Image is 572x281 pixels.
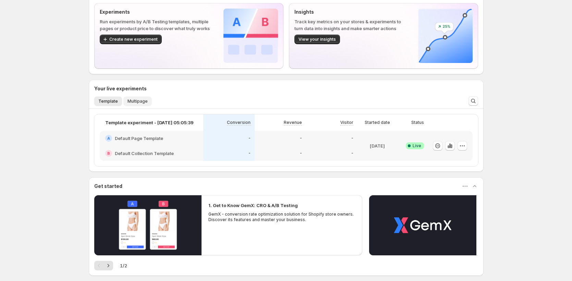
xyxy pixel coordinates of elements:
h2: Default Page Template [115,135,163,142]
span: View your insights [299,37,336,42]
img: Experiments [223,9,278,63]
p: [DATE] [370,142,385,149]
h2: Default Collection Template [115,150,174,157]
button: Play video [369,195,476,255]
button: Create new experiment [100,35,162,44]
p: Conversion [227,120,251,125]
p: Revenue [284,120,302,125]
span: Live [413,143,421,149]
p: Started date [365,120,390,125]
span: 1 / 2 [120,262,127,269]
p: Track key metrics on your stores & experiments to turn data into insights and make smarter actions [294,18,407,32]
p: Visitor [340,120,353,125]
span: Create new experiment [109,37,158,42]
button: Search and filter results [468,96,478,106]
p: - [248,136,251,141]
nav: Pagination [94,261,113,270]
h2: A [107,136,110,140]
span: Template [98,99,118,104]
h3: Your live experiments [94,85,147,92]
p: - [300,136,302,141]
button: View your insights [294,35,340,44]
h2: B [107,151,110,155]
span: Multipage [127,99,148,104]
h2: 1. Get to Know GemX: CRO & A/B Testing [208,202,298,209]
p: GemX - conversion rate optimization solution for Shopify store owners. Discover its features and ... [208,212,356,222]
button: Play video [94,195,202,255]
p: - [351,136,353,141]
p: Experiments [100,9,212,15]
p: Status [411,120,424,125]
p: Template experiment - [DATE] 05:05:39 [105,119,194,126]
button: Next [104,261,113,270]
p: Run experiments by A/B Testing templates, multiple pages or product price to discover what truly ... [100,18,212,32]
p: - [248,151,251,156]
p: - [300,151,302,156]
h3: Get started [94,183,122,190]
p: Insights [294,9,407,15]
p: - [351,151,353,156]
img: Insights [418,9,473,63]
